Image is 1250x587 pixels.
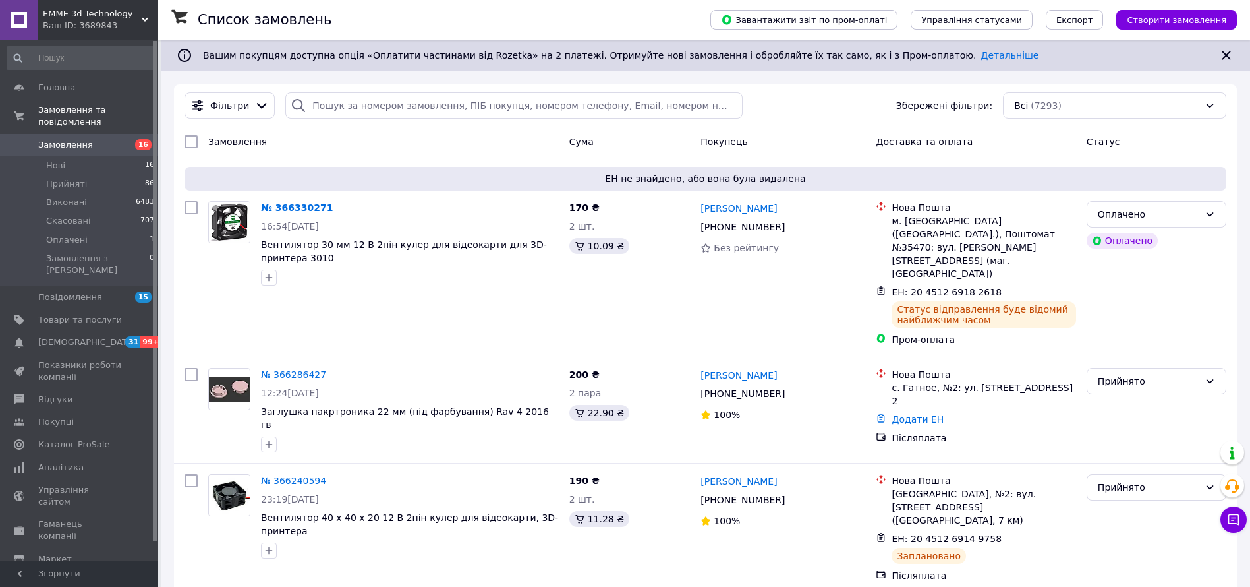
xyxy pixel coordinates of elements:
[892,287,1002,297] span: ЕН: 20 4512 6918 2618
[892,381,1075,408] div: с. Гатное, №2: ул. [STREET_ADDRESS] 2
[892,414,944,425] a: Додати ЕН
[46,160,65,171] span: Нові
[261,221,319,232] span: 16:54[DATE]
[150,253,154,276] span: 0
[569,202,600,213] span: 170 ₴
[46,197,87,208] span: Виконані
[38,359,122,383] span: Показники роботи компанії
[208,368,250,410] a: Фото товару
[1098,480,1199,495] div: Прийнято
[261,239,547,263] a: Вентилятор 30 мм 12 В 2пін кулер для відеокарти для 3D-принтера 3010
[285,92,743,119] input: Пошук за номером замовлення, ПІБ покупця, номером телефону, Email, номером накладної
[1127,15,1226,25] span: Створити замовлення
[700,202,777,215] a: [PERSON_NAME]
[714,410,740,420] span: 100%
[1031,100,1062,111] span: (7293)
[209,377,250,401] img: Фото товару
[209,202,249,243] img: Фото товару
[136,197,154,208] span: 6483
[190,172,1221,185] span: ЕН не знайдено, або вона була видалена
[38,553,72,565] span: Маркет
[38,314,122,326] span: Товари та послуги
[1046,10,1104,30] button: Експорт
[1098,207,1199,222] div: Оплачено
[1087,137,1120,147] span: Статус
[140,215,154,227] span: 707
[43,8,142,20] span: EMME 3d Technology
[208,137,267,147] span: Замовлення
[876,137,973,147] span: Доставка та оплата
[892,548,966,564] div: Заплановано
[892,368,1075,381] div: Нова Пошта
[46,253,150,276] span: Замовлення з [PERSON_NAME]
[1056,15,1093,25] span: Експорт
[38,518,122,542] span: Гаманець компанії
[208,474,250,516] a: Фото товару
[700,222,785,232] span: [PHONE_NUMBER]
[1220,507,1247,533] button: Чат з покупцем
[700,495,785,505] span: [PHONE_NUMBER]
[38,439,109,450] span: Каталог ProSale
[261,494,319,505] span: 23:19[DATE]
[261,476,326,486] a: № 366240594
[569,238,629,254] div: 10.09 ₴
[921,15,1022,25] span: Управління статусами
[38,292,102,303] span: Повідомлення
[38,416,74,428] span: Покупці
[125,336,140,348] span: 31
[43,20,158,32] div: Ваш ID: 3689843
[892,301,1075,328] div: Статус відправлення буде відомий найближчим часом
[135,139,152,150] span: 16
[261,369,326,380] a: № 366286427
[569,388,602,398] span: 2 пара
[7,46,156,70] input: Пошук
[892,431,1075,445] div: Післяплата
[981,50,1039,61] a: Детальніше
[892,474,1075,487] div: Нова Пошта
[892,569,1075,582] div: Післяплата
[46,178,87,190] span: Прийняті
[569,511,629,527] div: 11.28 ₴
[140,336,162,348] span: 99+
[569,221,595,232] span: 2 шт.
[714,243,779,253] span: Без рейтингу
[38,462,84,474] span: Аналітика
[700,369,777,382] a: [PERSON_NAME]
[714,516,740,526] span: 100%
[1087,233,1158,249] div: Оплачено
[700,137,747,147] span: Покупець
[892,487,1075,527] div: [GEOGRAPHIC_DATA], №2: вул. [STREET_ADDRESS] ([GEOGRAPHIC_DATA], 7 км)
[700,475,777,488] a: [PERSON_NAME]
[700,388,785,399] span: [PHONE_NUMBER]
[38,394,72,406] span: Відгуки
[150,234,154,246] span: 1
[710,10,897,30] button: Завантажити звіт по пром-оплаті
[261,388,319,398] span: 12:24[DATE]
[892,534,1002,544] span: ЕН: 20 4512 6914 9758
[145,178,154,190] span: 86
[209,475,250,516] img: Фото товару
[261,406,549,430] a: Заглушка пакртроника 22 мм (під фарбування) Rav 4 2016 гв
[38,336,136,348] span: [DEMOGRAPHIC_DATA]
[46,215,91,227] span: Скасовані
[721,14,887,26] span: Завантажити звіт по пром-оплаті
[896,99,992,112] span: Збережені фільтри:
[1103,14,1237,24] a: Створити замовлення
[261,512,558,536] a: Вентилятор 40 х 40 х 20 12 В 2пін кулер для відеокарти, 3D-принтера
[38,139,93,151] span: Замовлення
[38,484,122,508] span: Управління сайтом
[145,160,154,171] span: 16
[1116,10,1237,30] button: Створити замовлення
[261,202,333,213] a: № 366330271
[135,292,152,303] span: 15
[38,104,158,128] span: Замовлення та повідомлення
[198,12,331,28] h1: Список замовлень
[38,82,75,94] span: Головна
[569,494,595,505] span: 2 шт.
[1014,99,1028,112] span: Всі
[569,137,594,147] span: Cума
[569,405,629,421] div: 22.90 ₴
[569,369,600,380] span: 200 ₴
